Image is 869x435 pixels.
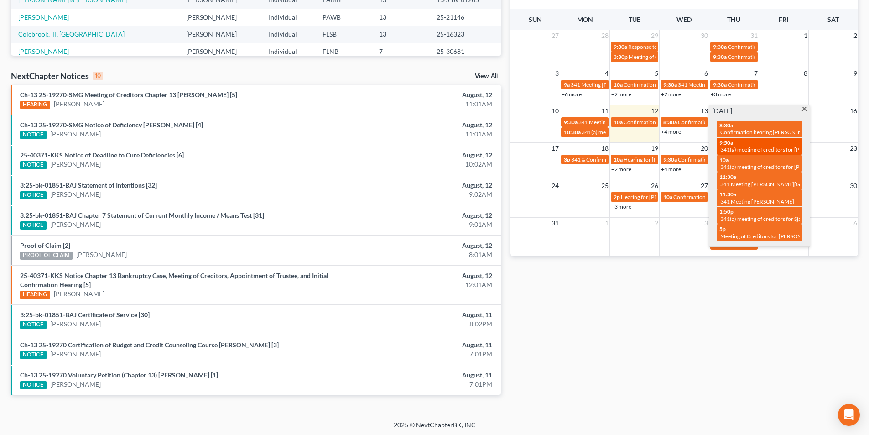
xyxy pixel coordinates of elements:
div: NOTICE [20,161,47,169]
span: 8:30a [719,122,733,129]
span: 341 Meeting [PERSON_NAME][GEOGRAPHIC_DATA] [720,181,849,188]
a: Colebrook, III, [GEOGRAPHIC_DATA] [18,30,125,38]
span: 9:50a [719,139,733,146]
span: 9a [564,81,570,88]
span: Hearing for [PERSON_NAME] [621,194,692,200]
a: [PERSON_NAME] [50,160,101,169]
span: 1:50p [719,208,734,215]
td: 13 [372,26,429,43]
span: 1 [803,30,808,41]
a: Ch-13 25-19270 Voluntary Petition (Chapter 13) [PERSON_NAME] [1] [20,371,218,379]
div: 11:01AM [341,100,492,109]
span: 17 [551,143,560,154]
span: 11:30a [719,173,736,180]
span: 341(a) meeting of creditors for Sjadorhia Hand [720,215,831,222]
a: [PERSON_NAME] [50,380,101,389]
div: August, 12 [341,181,492,190]
div: 9:02AM [341,190,492,199]
span: 29 [650,30,659,41]
span: 11 [600,105,609,116]
span: 8 [803,68,808,79]
div: HEARING [20,101,50,109]
span: Wed [676,16,692,23]
span: 10a [614,156,623,163]
span: 3 [554,68,560,79]
a: [PERSON_NAME] [54,289,104,299]
a: 3:25-bk-01851-BAJ Chapter 7 Statement of Current Monthly Income / Means Test [31] [20,211,264,219]
div: NextChapter Notices [11,70,103,81]
td: 13 [372,9,429,26]
span: 31 [749,30,759,41]
a: [PERSON_NAME] [54,100,104,109]
a: 25-40371-KKS Notice Chapter 13 Bankruptcy Case, Meeting of Creditors, Appointment of Trustee, and... [20,272,328,288]
a: Ch-13 25-19270-SMG Meeting of Creditors Chapter 13 [PERSON_NAME] [5] [20,91,237,99]
a: Proof of Claim [2] [20,241,70,249]
span: 3p [564,156,570,163]
span: 11:30a [719,191,736,198]
span: Hearing for [PERSON_NAME] [624,156,695,163]
span: 12 [650,105,659,116]
span: Confirmation hearing for [PERSON_NAME] [678,156,781,163]
span: 341 & Confirmation Hearing [PERSON_NAME] [571,156,682,163]
span: 2p [614,194,620,200]
div: NOTICE [20,351,47,359]
span: 9:30a [713,81,727,88]
div: 11:01AM [341,130,492,139]
span: 9:30a [713,43,727,50]
div: NOTICE [20,221,47,230]
a: Ch-13 25-19270-SMG Notice of Deficiency [PERSON_NAME] [4] [20,121,203,129]
td: [PERSON_NAME] [179,9,261,26]
span: 5p [719,225,726,232]
td: 25-21146 [429,9,501,26]
a: [PERSON_NAME] [18,13,69,21]
span: 2 [853,30,858,41]
a: +2 more [661,91,681,98]
div: PROOF OF CLAIM [20,252,73,260]
span: 341 Meeting [PERSON_NAME] [571,81,645,88]
span: Confirmation Hearing [PERSON_NAME] [728,53,824,60]
span: 18 [600,143,609,154]
span: Meeting of Creditors for [PERSON_NAME] [720,233,822,240]
span: Confirmation hearing [PERSON_NAME] [624,81,719,88]
span: 3:30p [614,53,628,60]
div: NOTICE [20,381,47,389]
div: 12:01AM [341,280,492,289]
span: 6 [853,218,858,229]
span: 9:30a [663,156,677,163]
div: August, 12 [341,151,492,160]
a: +2 more [611,91,631,98]
span: 341 Meeting [PERSON_NAME] [720,198,794,205]
span: 8:30a [663,119,677,126]
span: 341(a) meeting of creditors for [PERSON_NAME] [720,163,837,170]
a: +3 more [711,91,731,98]
span: Meeting of Creditors for [PERSON_NAME] [629,53,730,60]
span: 13 [700,105,709,116]
a: +6 more [562,91,582,98]
div: August, 11 [341,371,492,380]
span: 24 [551,180,560,191]
a: 3:25-bk-01851-BAJ Certificate of Service [30] [20,311,150,319]
td: Individual [261,9,316,26]
a: +4 more [661,128,681,135]
a: [PERSON_NAME] [50,130,101,139]
td: FLNB [315,43,372,60]
span: 10a [614,81,623,88]
span: 26 [650,180,659,191]
span: Sat [827,16,839,23]
td: PAWB [315,9,372,26]
div: 10 [93,72,103,80]
span: Thu [727,16,740,23]
div: August, 12 [341,241,492,250]
td: FLSB [315,26,372,43]
div: August, 11 [341,310,492,320]
span: Fri [779,16,788,23]
div: August, 12 [341,211,492,220]
span: 2 [654,218,659,229]
span: 9:30a [564,119,578,126]
div: Open Intercom Messenger [838,404,860,426]
a: [PERSON_NAME] [50,220,101,229]
a: [PERSON_NAME] [76,250,127,259]
td: 25-16323 [429,26,501,43]
a: +3 more [611,203,631,210]
span: 23 [849,143,858,154]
